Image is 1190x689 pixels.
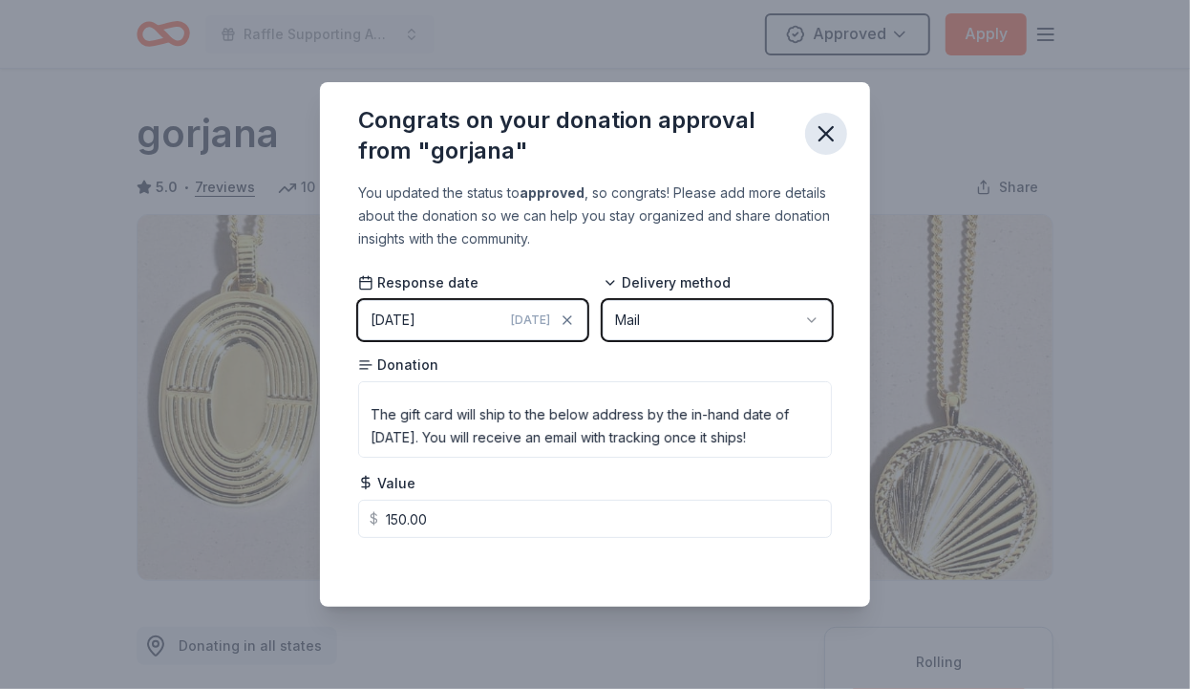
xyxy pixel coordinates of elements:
span: Donation [358,355,438,375]
div: You updated the status to , so congrats! Please add more details about the donation so we can hel... [358,182,832,250]
span: [DATE] [511,312,550,328]
span: Response date [358,273,478,292]
span: Value [358,474,415,493]
div: [DATE] [371,309,415,332]
textarea: We are happy to donate a $150 gift card to your upcoming event. Please note the gift card will ex... [358,381,832,458]
b: approved [520,184,584,201]
button: [DATE][DATE] [358,300,587,340]
span: Delivery method [603,273,731,292]
div: Congrats on your donation approval from "gorjana" [358,105,790,166]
